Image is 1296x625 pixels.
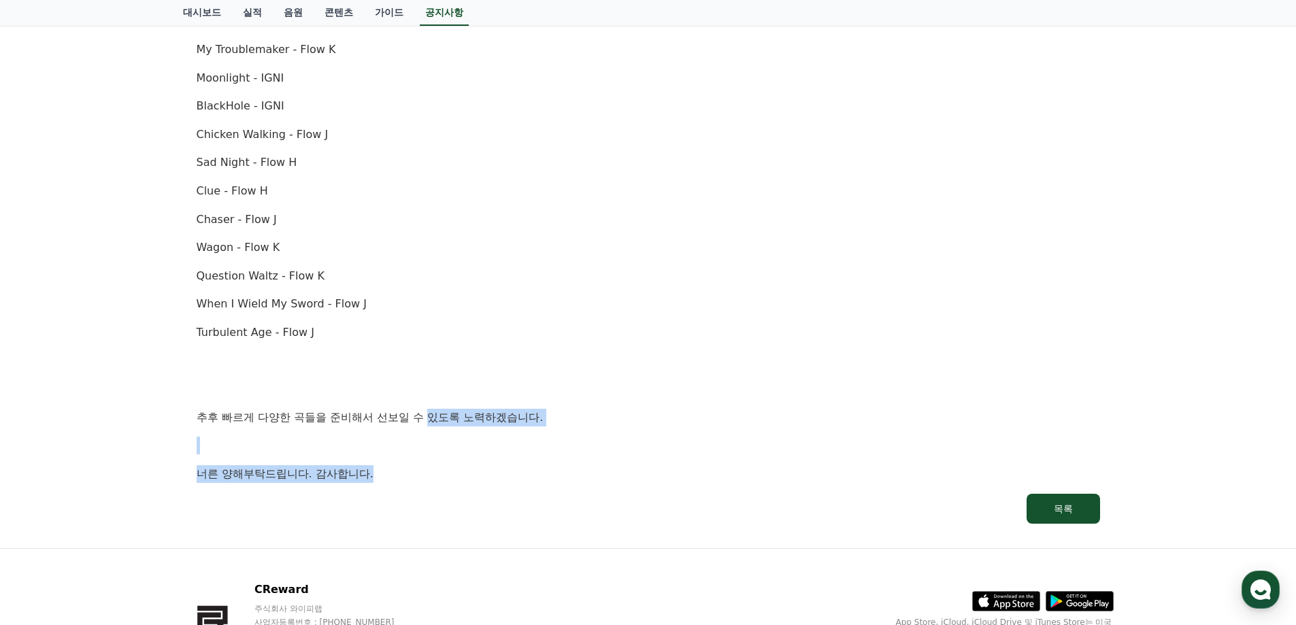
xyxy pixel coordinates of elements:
p: 주식회사 와이피랩 [254,603,420,614]
p: Wagon - Flow K [197,239,1100,256]
p: CReward [254,581,420,598]
p: BlackHole - IGNI [197,97,1100,115]
p: Chaser - Flow J [197,211,1100,229]
p: 너른 양해부탁드립니다. 감사합니다. [197,465,1100,483]
p: Turbulent Age - Flow J [197,324,1100,341]
p: Sad Night - Flow H [197,154,1100,171]
span: 대화 [124,452,141,463]
p: Question Waltz - Flow K [197,267,1100,285]
span: 설정 [210,452,227,462]
p: Chicken Walking - Flow J [197,126,1100,143]
p: When I Wield My Sword - Flow J [197,295,1100,313]
p: Clue - Flow H [197,182,1100,200]
a: 홈 [4,431,90,465]
div: 목록 [1054,502,1073,516]
p: 추후 빠르게 다양한 곡들을 준비해서 선보일 수 있도록 노력하겠습니다. [197,409,1100,426]
a: 설정 [176,431,261,465]
p: Moonlight - IGNI [197,69,1100,87]
span: 홈 [43,452,51,462]
a: 목록 [197,494,1100,524]
button: 목록 [1027,494,1100,524]
p: My Troublemaker - Flow K [197,41,1100,58]
a: 대화 [90,431,176,465]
